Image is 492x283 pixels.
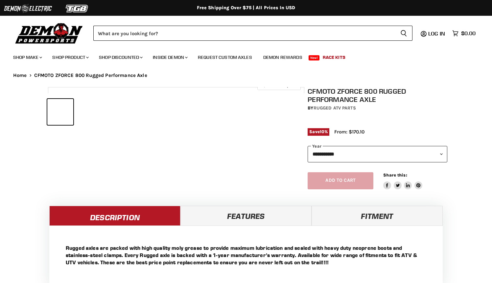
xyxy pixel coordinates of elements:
a: Request Custom Axles [193,51,257,64]
img: Demon Powersports [13,21,85,45]
span: Share this: [383,173,407,177]
p: Rugged axles are packed with high quality moly grease to provide maximum lubrication and sealed w... [66,244,426,266]
a: Features [180,206,312,225]
input: Search [93,26,395,41]
a: Fitment [312,206,443,225]
button: IMAGE thumbnail [47,99,73,125]
ul: Main menu [8,48,474,64]
a: Shop Make [8,51,46,64]
a: Shop Product [47,51,93,64]
a: Rugged ATV Parts [314,105,356,111]
div: by [308,105,447,112]
span: New! [309,55,320,60]
span: Log in [428,30,445,37]
a: $0.00 [449,29,479,38]
img: Demon Electric Logo 2 [3,2,53,15]
span: 10 [320,129,324,134]
form: Product [93,26,412,41]
span: $0.00 [461,30,476,36]
select: year [308,146,447,162]
span: From: $170.10 [334,129,364,135]
a: Inside Demon [148,51,192,64]
h1: CFMOTO ZFORCE 800 Rugged Performance Axle [308,87,447,104]
a: Description [49,206,180,225]
span: Save % [308,128,329,135]
span: Click to expand [261,83,297,88]
aside: Share this: [383,172,422,190]
span: CFMOTO ZFORCE 800 Rugged Performance Axle [34,73,147,78]
a: Demon Rewards [258,51,307,64]
button: Search [395,26,412,41]
img: TGB Logo 2 [53,2,102,15]
a: Shop Discounted [94,51,147,64]
a: Home [13,73,27,78]
a: Log in [425,31,449,36]
a: Race Kits [318,51,350,64]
